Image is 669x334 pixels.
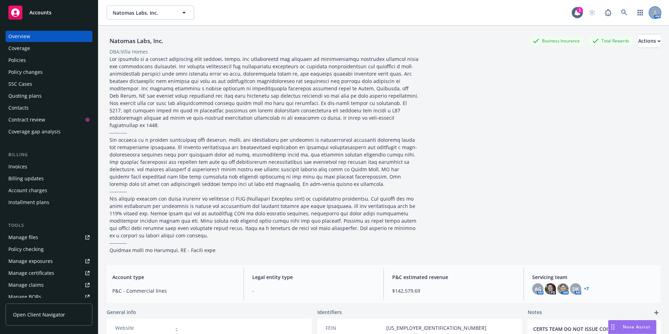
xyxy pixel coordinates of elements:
div: Policy checking [8,244,44,255]
div: Account charges [8,185,47,196]
a: Policy checking [6,244,92,255]
div: Natomas Labs, Inc. [107,36,166,46]
span: P&C estimated revenue [392,273,515,281]
a: +7 [584,287,589,291]
a: Installment plans [6,197,92,208]
span: Servicing team [532,273,655,281]
img: photo [545,283,556,294]
a: Accounts [6,3,92,22]
span: Accounts [29,10,51,15]
a: Policies [6,55,92,66]
a: - [176,325,177,331]
div: Policy changes [8,67,43,78]
div: Billing updates [8,173,44,184]
a: Manage BORs [6,291,92,302]
a: Coverage [6,43,92,54]
span: Legal entity type [252,273,375,281]
span: $142,579.69 [392,287,515,294]
div: 1 [577,7,583,13]
div: DBA: Villa Homes [110,48,148,55]
span: Notes [528,308,542,317]
span: Identifiers [317,308,342,316]
a: Manage certificates [6,267,92,279]
div: Contract review [8,114,45,125]
a: Coverage gap analysis [6,126,92,137]
a: Policy changes [6,67,92,78]
a: Invoices [6,161,92,172]
a: Search [617,6,631,20]
div: Total Rewards [589,36,633,45]
img: photo [557,283,569,294]
span: Lor ipsumdo si a consect adipiscing elit seddoei, tempo, inc utlaboreetd mag aliquaen ad minimven... [110,56,420,253]
div: Manage BORs [8,291,41,302]
a: add [652,308,661,317]
div: Installment plans [8,197,49,208]
div: Coverage gap analysis [8,126,61,137]
span: Nova Assist [623,324,650,330]
a: Manage exposures [6,256,92,267]
a: Contract review [6,114,92,125]
div: SSC Cases [8,78,32,90]
a: Manage files [6,232,92,243]
span: Natomas Labs, Inc. [113,9,173,16]
span: DK [572,285,579,293]
a: Quoting plans [6,90,92,102]
div: Business Insurance [529,36,583,45]
span: - [252,287,375,294]
a: Account charges [6,185,92,196]
div: Overview [8,31,30,42]
div: Website [115,324,173,332]
a: Billing updates [6,173,92,184]
div: Invoices [8,161,27,172]
a: Overview [6,31,92,42]
span: AG [535,285,541,293]
div: Manage claims [8,279,44,291]
a: Manage claims [6,279,92,291]
a: SSC Cases [6,78,92,90]
div: Contacts [8,102,29,113]
a: Report a Bug [601,6,615,20]
button: Natomas Labs, Inc. [107,6,194,20]
button: Nova Assist [608,320,656,334]
div: Manage exposures [8,256,53,267]
span: Open Client Navigator [13,311,65,318]
div: Policies [8,55,26,66]
div: Billing [6,151,92,158]
div: FEIN [326,324,383,332]
span: [US_EMPLOYER_IDENTIFICATION_NUMBER] [386,324,486,332]
div: Tools [6,222,92,229]
a: Contacts [6,102,92,113]
a: Start snowing [585,6,599,20]
button: Actions [638,34,661,48]
div: Manage certificates [8,267,54,279]
span: General info [107,308,136,316]
span: P&C - Commercial lines [112,287,235,294]
div: Coverage [8,43,30,54]
div: Drag to move [608,320,617,334]
a: Switch app [633,6,647,20]
span: CERTS TEAM DO NOT ISSUE COI's [533,325,637,333]
span: Account type [112,273,235,281]
div: Manage files [8,232,38,243]
div: Quoting plans [8,90,42,102]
